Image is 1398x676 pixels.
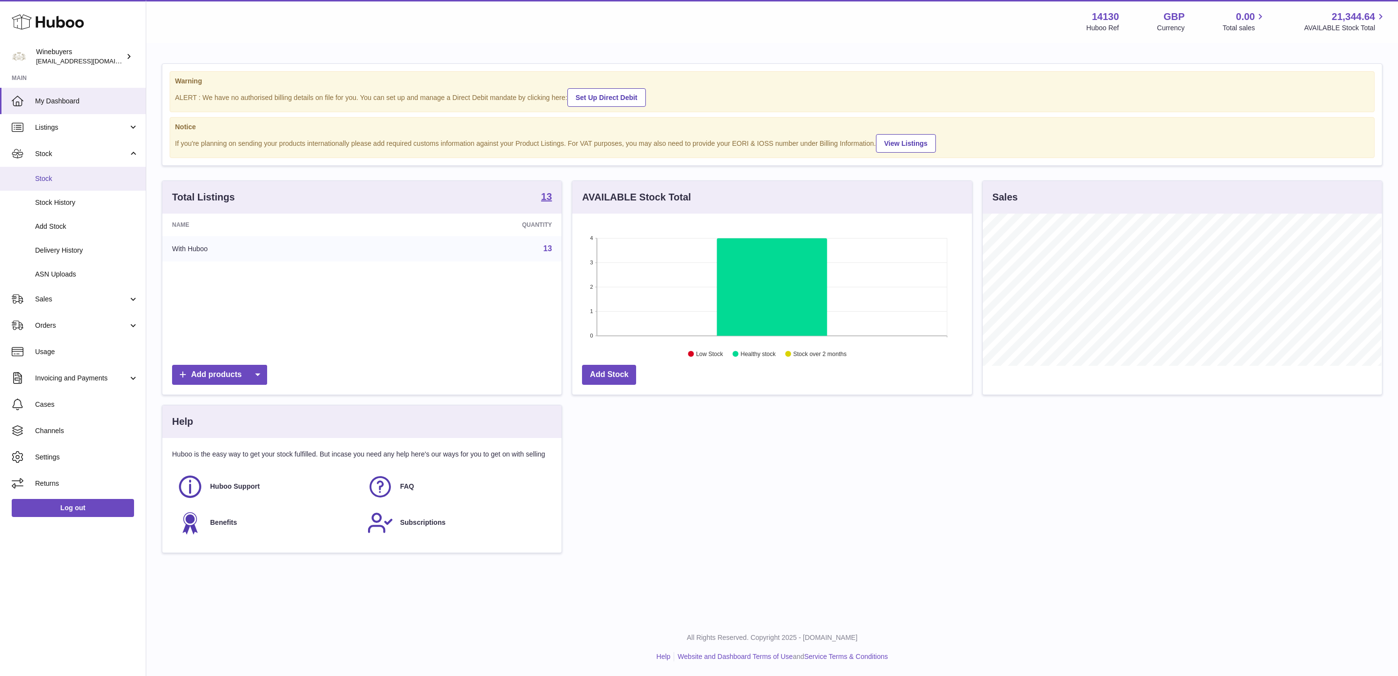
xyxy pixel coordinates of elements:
strong: Warning [175,77,1369,86]
strong: 13 [541,192,552,201]
span: 0.00 [1236,10,1255,23]
th: Name [162,214,373,236]
img: internalAdmin-14130@internal.huboo.com [12,49,26,64]
a: Huboo Support [177,474,357,500]
h3: Total Listings [172,191,235,204]
a: View Listings [876,134,936,153]
span: Delivery History [35,246,138,255]
span: Orders [35,321,128,330]
p: Huboo is the easy way to get your stock fulfilled. But incase you need any help here's our ways f... [172,450,552,459]
span: Sales [35,295,128,304]
a: Service Terms & Conditions [804,653,888,660]
text: 3 [590,259,593,265]
strong: 14130 [1092,10,1119,23]
span: 21,344.64 [1332,10,1375,23]
a: Website and Dashboard Terms of Use [678,653,793,660]
span: Cases [35,400,138,409]
span: My Dashboard [35,97,138,106]
span: Benefits [210,518,237,527]
span: Stock [35,149,128,159]
text: 4 [590,235,593,241]
a: 13 [544,244,552,253]
div: If you're planning on sending your products internationally please add required customs informati... [175,133,1369,153]
text: 2 [590,284,593,290]
a: Add products [172,365,267,385]
span: Listings [35,123,128,132]
a: Help [657,653,671,660]
span: Total sales [1223,23,1266,33]
span: Stock [35,174,138,183]
span: Settings [35,453,138,462]
span: Add Stock [35,222,138,231]
span: Invoicing and Payments [35,374,128,383]
a: Log out [12,499,134,517]
span: Returns [35,479,138,488]
span: FAQ [400,482,414,491]
a: 21,344.64 AVAILABLE Stock Total [1304,10,1386,33]
span: [EMAIL_ADDRESS][DOMAIN_NAME] [36,57,143,65]
span: AVAILABLE Stock Total [1304,23,1386,33]
div: Winebuyers [36,47,124,66]
text: 1 [590,308,593,314]
text: Low Stock [696,351,723,358]
h3: AVAILABLE Stock Total [582,191,691,204]
a: FAQ [367,474,547,500]
a: 13 [541,192,552,203]
strong: Notice [175,122,1369,132]
span: Huboo Support [210,482,260,491]
li: and [674,652,888,661]
span: ASN Uploads [35,270,138,279]
text: Healthy stock [741,351,777,358]
span: Stock History [35,198,138,207]
strong: GBP [1164,10,1184,23]
h3: Sales [992,191,1018,204]
span: Channels [35,426,138,436]
span: Usage [35,347,138,357]
div: ALERT : We have no authorised billing details on file for you. You can set up and manage a Direct... [175,87,1369,107]
a: Set Up Direct Debit [567,88,646,107]
span: Subscriptions [400,518,446,527]
text: 0 [590,333,593,338]
td: With Huboo [162,236,373,261]
div: Currency [1157,23,1185,33]
a: Subscriptions [367,510,547,536]
p: All Rights Reserved. Copyright 2025 - [DOMAIN_NAME] [154,633,1390,642]
a: Benefits [177,510,357,536]
text: Stock over 2 months [794,351,847,358]
a: 0.00 Total sales [1223,10,1266,33]
div: Huboo Ref [1087,23,1119,33]
h3: Help [172,415,193,428]
th: Quantity [373,214,562,236]
a: Add Stock [582,365,636,385]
